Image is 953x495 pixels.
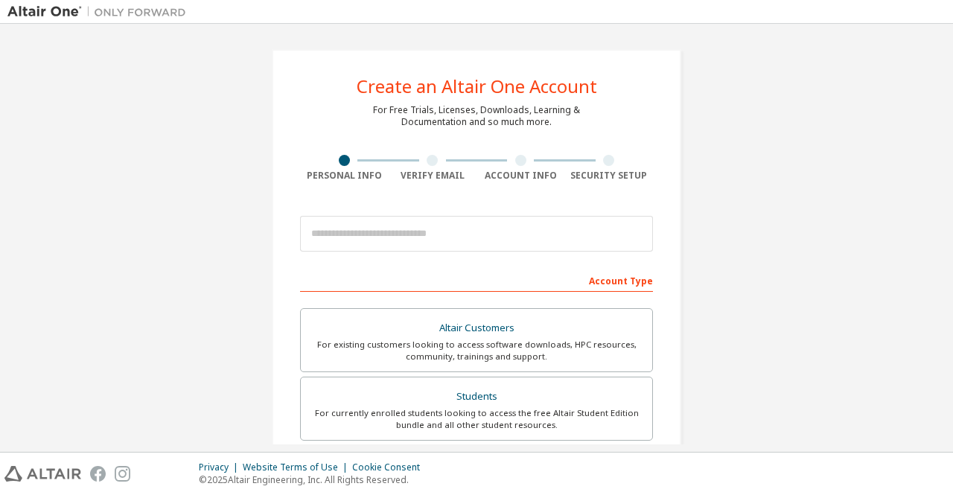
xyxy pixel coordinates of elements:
div: Cookie Consent [352,462,429,473]
div: Verify Email [389,170,477,182]
div: Account Type [300,268,653,292]
div: For currently enrolled students looking to access the free Altair Student Edition bundle and all ... [310,407,643,431]
div: Create an Altair One Account [357,77,597,95]
img: facebook.svg [90,466,106,482]
img: altair_logo.svg [4,466,81,482]
div: Privacy [199,462,243,473]
div: Personal Info [300,170,389,182]
img: Altair One [7,4,194,19]
img: instagram.svg [115,466,130,482]
div: Altair Customers [310,318,643,339]
div: For existing customers looking to access software downloads, HPC resources, community, trainings ... [310,339,643,363]
p: © 2025 Altair Engineering, Inc. All Rights Reserved. [199,473,429,486]
div: Students [310,386,643,407]
div: Account Info [476,170,565,182]
div: Website Terms of Use [243,462,352,473]
div: Security Setup [565,170,654,182]
div: For Free Trials, Licenses, Downloads, Learning & Documentation and so much more. [373,104,580,128]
